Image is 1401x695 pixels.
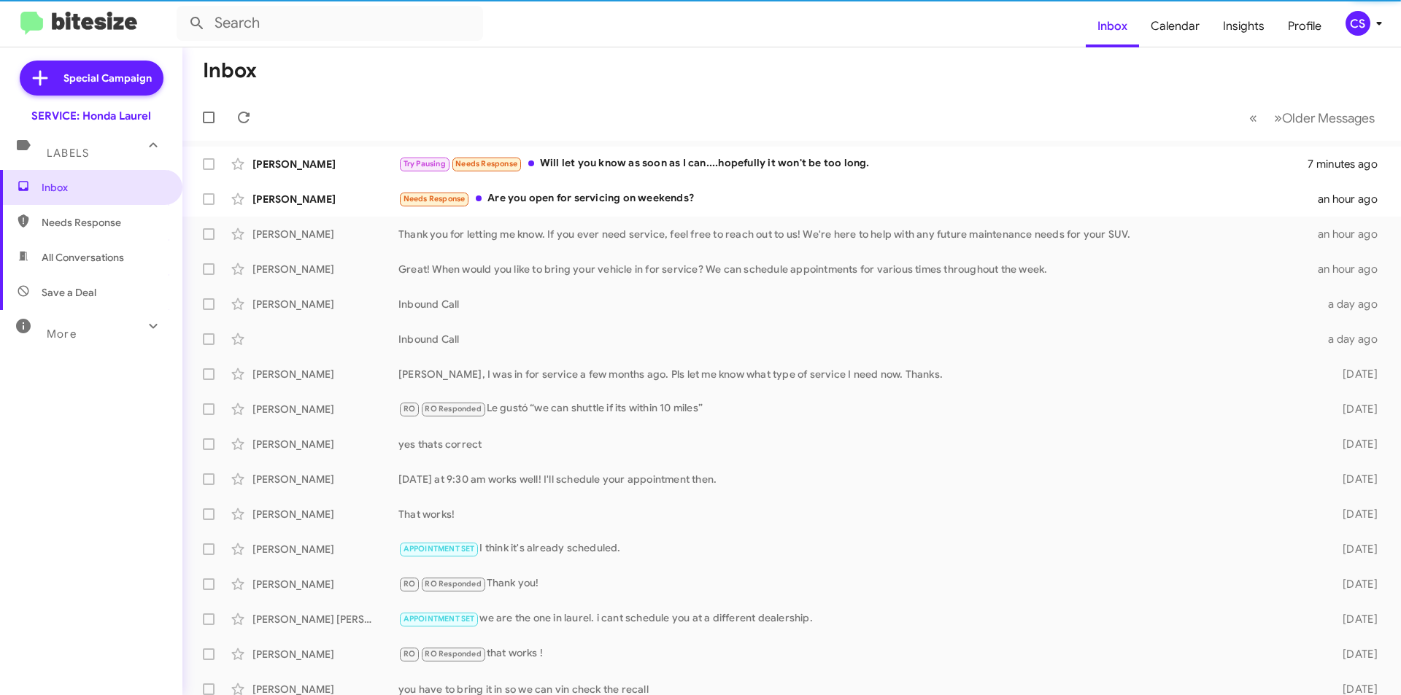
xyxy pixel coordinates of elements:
[1318,192,1389,206] div: an hour ago
[1086,5,1139,47] a: Inbox
[252,437,398,451] div: [PERSON_NAME]
[1319,472,1389,486] div: [DATE]
[398,297,1319,311] div: Inbound Call
[252,612,398,626] div: [PERSON_NAME] [PERSON_NAME]
[1318,227,1389,241] div: an hour ago
[398,645,1319,662] div: that works !
[1274,109,1282,127] span: »
[252,297,398,311] div: [PERSON_NAME]
[1319,577,1389,591] div: [DATE]
[1318,262,1389,276] div: an hour ago
[404,544,475,554] span: APPOINTMENT SET
[1276,5,1333,47] a: Profile
[42,215,166,230] span: Needs Response
[404,614,475,624] span: APPOINTMENT SET
[1308,157,1389,171] div: 7 minutes ago
[398,472,1319,486] div: [DATE] at 9:30 am works well! I'll schedule your appointment then.
[31,109,151,123] div: SERVICE: Honda Laurel
[252,192,398,206] div: [PERSON_NAME]
[1319,542,1389,556] div: [DATE]
[398,332,1319,346] div: Inbound Call
[252,507,398,521] div: [PERSON_NAME]
[398,507,1319,521] div: That works!
[398,610,1319,627] div: we are the one in laurel. i cant schedule you at a different dealership.
[1333,11,1385,36] button: CS
[404,579,415,589] span: RO
[252,472,398,486] div: [PERSON_NAME]
[252,647,398,661] div: [PERSON_NAME]
[1346,11,1370,36] div: CS
[252,157,398,171] div: [PERSON_NAME]
[398,262,1318,276] div: Great! When would you like to bring your vehicle in for service? We can schedule appointments for...
[1319,297,1389,311] div: a day ago
[404,404,415,413] span: RO
[455,159,517,168] span: Needs Response
[1319,367,1389,381] div: [DATE]
[1319,507,1389,521] div: [DATE]
[42,180,166,195] span: Inbox
[404,194,466,203] span: Needs Response
[404,649,415,659] span: RO
[1240,103,1266,133] button: Previous
[1319,647,1389,661] div: [DATE]
[398,190,1318,207] div: Are you open for servicing on weekends?
[42,285,96,300] span: Save a Deal
[252,227,398,241] div: [PERSON_NAME]
[252,367,398,381] div: [PERSON_NAME]
[1319,612,1389,626] div: [DATE]
[398,227,1318,241] div: Thank you for letting me know. If you ever need service, feel free to reach out to us! We're here...
[398,400,1319,417] div: Le gustó “we can shuttle if its within 10 miles”
[252,577,398,591] div: [PERSON_NAME]
[398,367,1319,381] div: [PERSON_NAME], I was in for service a few months ago. Pls let me know what type of service I need...
[398,155,1308,172] div: Will let you know as soon as I can....hopefully it won't be too long.
[1211,5,1276,47] a: Insights
[1319,332,1389,346] div: a day ago
[252,262,398,276] div: [PERSON_NAME]
[252,402,398,416] div: [PERSON_NAME]
[398,540,1319,557] div: I think it's already scheduled.
[47,147,89,160] span: Labels
[1282,110,1375,126] span: Older Messages
[252,542,398,556] div: [PERSON_NAME]
[42,250,124,265] span: All Conversations
[63,71,152,85] span: Special Campaign
[425,649,481,659] span: RO Responded
[1319,437,1389,451] div: [DATE]
[425,579,481,589] span: RO Responded
[1319,402,1389,416] div: [DATE]
[425,404,481,413] span: RO Responded
[177,6,483,41] input: Search
[398,437,1319,451] div: yes thats correct
[20,61,163,96] a: Special Campaign
[404,159,446,168] span: Try Pausing
[1249,109,1257,127] span: «
[1241,103,1383,133] nav: Page navigation example
[398,575,1319,592] div: Thank you!
[47,327,77,341] span: More
[1265,103,1383,133] button: Next
[1139,5,1211,47] a: Calendar
[203,59,257,82] h1: Inbox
